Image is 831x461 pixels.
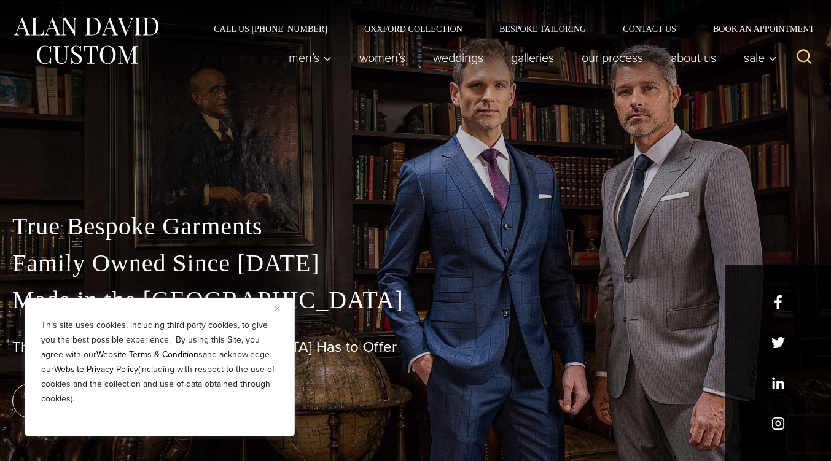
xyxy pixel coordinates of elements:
[275,301,289,316] button: Close
[12,384,184,418] a: book an appointment
[96,348,203,361] a: Website Terms & Conditions
[289,52,332,64] span: Men’s
[54,363,138,376] a: Website Privacy Policy
[275,306,280,311] img: Close
[481,25,604,33] a: Bespoke Tailoring
[789,43,819,72] button: View Search Form
[419,45,497,70] a: weddings
[195,25,819,33] nav: Secondary Navigation
[41,318,278,406] p: This site uses cookies, including third party cookies, to give you the best possible experience. ...
[346,25,481,33] a: Oxxford Collection
[12,338,819,356] h1: The Best Custom Suits [GEOGRAPHIC_DATA] Has to Offer
[195,25,346,33] a: Call Us [PHONE_NUMBER]
[12,14,160,68] img: Alan David Custom
[744,52,777,64] span: Sale
[497,45,568,70] a: Galleries
[12,208,819,319] p: True Bespoke Garments Family Owned Since [DATE] Made in the [GEOGRAPHIC_DATA]
[695,25,819,33] a: Book an Appointment
[657,45,730,70] a: About Us
[604,25,695,33] a: Contact Us
[346,45,419,70] a: Women’s
[275,45,784,70] nav: Primary Navigation
[568,45,657,70] a: Our Process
